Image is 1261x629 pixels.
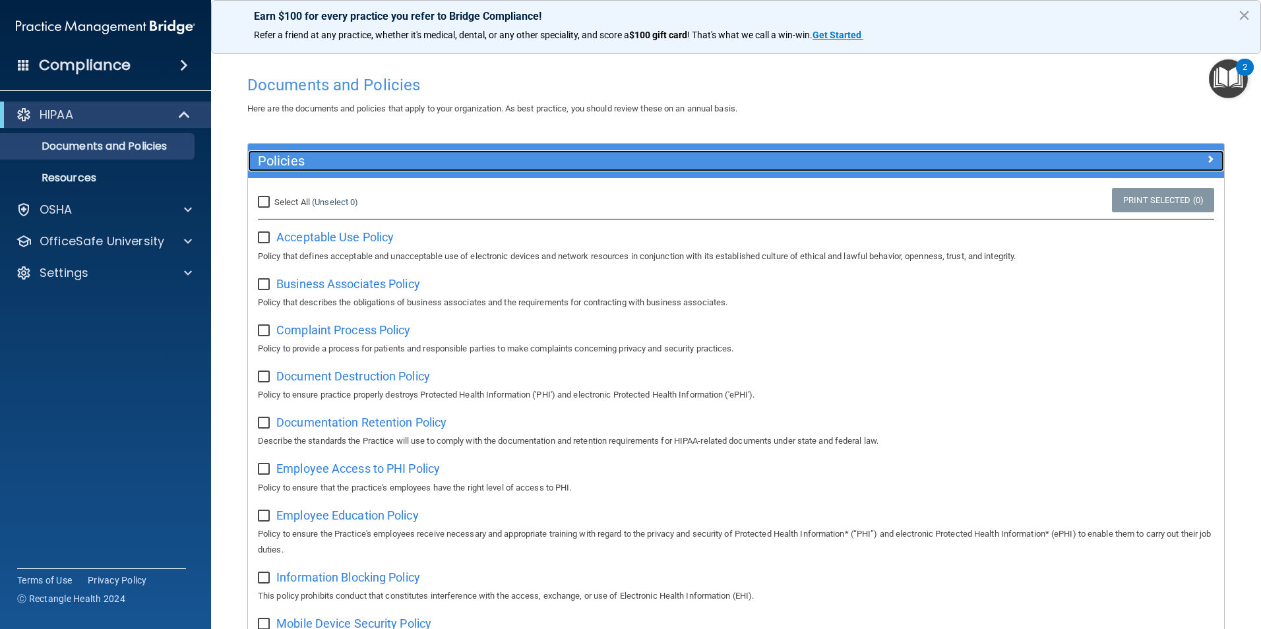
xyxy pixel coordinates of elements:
p: Policy to ensure that the practice's employees have the right level of access to PHI. [258,480,1214,496]
p: Policy to provide a process for patients and responsible parties to make complaints concerning pr... [258,341,1214,357]
a: Privacy Policy [88,574,147,587]
span: ! That's what we call a win-win. [687,30,813,40]
span: Acceptable Use Policy [276,230,394,244]
span: Select All [274,197,310,207]
span: Employee Access to PHI Policy [276,462,440,475]
p: Documents and Policies [9,140,189,153]
span: Employee Education Policy [276,508,419,522]
p: HIPAA [40,107,73,123]
p: Settings [40,265,88,281]
a: Get Started [813,30,863,40]
div: 2 [1243,67,1247,84]
span: Documentation Retention Policy [276,415,446,429]
span: Complaint Process Policy [276,323,410,337]
button: Open Resource Center, 2 new notifications [1209,59,1248,98]
p: Policy to ensure practice properly destroys Protected Health Information ('PHI') and electronic P... [258,387,1214,403]
a: OfficeSafe University [16,233,192,249]
p: Policy that describes the obligations of business associates and the requirements for contracting... [258,295,1214,311]
input: Select All (Unselect 0) [258,197,273,208]
span: Document Destruction Policy [276,369,430,383]
p: Describe the standards the Practice will use to comply with the documentation and retention requi... [258,433,1214,449]
p: Policy that defines acceptable and unacceptable use of electronic devices and network resources i... [258,249,1214,264]
a: Terms of Use [17,574,72,587]
strong: Get Started [813,30,861,40]
a: OSHA [16,202,192,218]
img: PMB logo [16,14,195,40]
span: Business Associates Policy [276,277,420,291]
p: This policy prohibits conduct that constitutes interference with the access, exchange, or use of ... [258,588,1214,604]
span: Information Blocking Policy [276,570,420,584]
span: Refer a friend at any practice, whether it's medical, dental, or any other speciality, and score a [254,30,629,40]
h5: Policies [258,154,970,168]
span: Here are the documents and policies that apply to your organization. As best practice, you should... [247,104,737,113]
a: HIPAA [16,107,191,123]
a: Policies [258,150,1214,171]
p: OSHA [40,202,73,218]
p: Resources [9,171,189,185]
a: (Unselect 0) [312,197,358,207]
h4: Documents and Policies [247,76,1225,94]
p: Earn $100 for every practice you refer to Bridge Compliance! [254,10,1218,22]
button: Close [1238,5,1250,26]
h4: Compliance [39,56,131,75]
a: Settings [16,265,192,281]
strong: $100 gift card [629,30,687,40]
a: Print Selected (0) [1112,188,1214,212]
p: OfficeSafe University [40,233,164,249]
p: Policy to ensure the Practice's employees receive necessary and appropriate training with regard ... [258,526,1214,558]
span: Ⓒ Rectangle Health 2024 [17,592,125,605]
